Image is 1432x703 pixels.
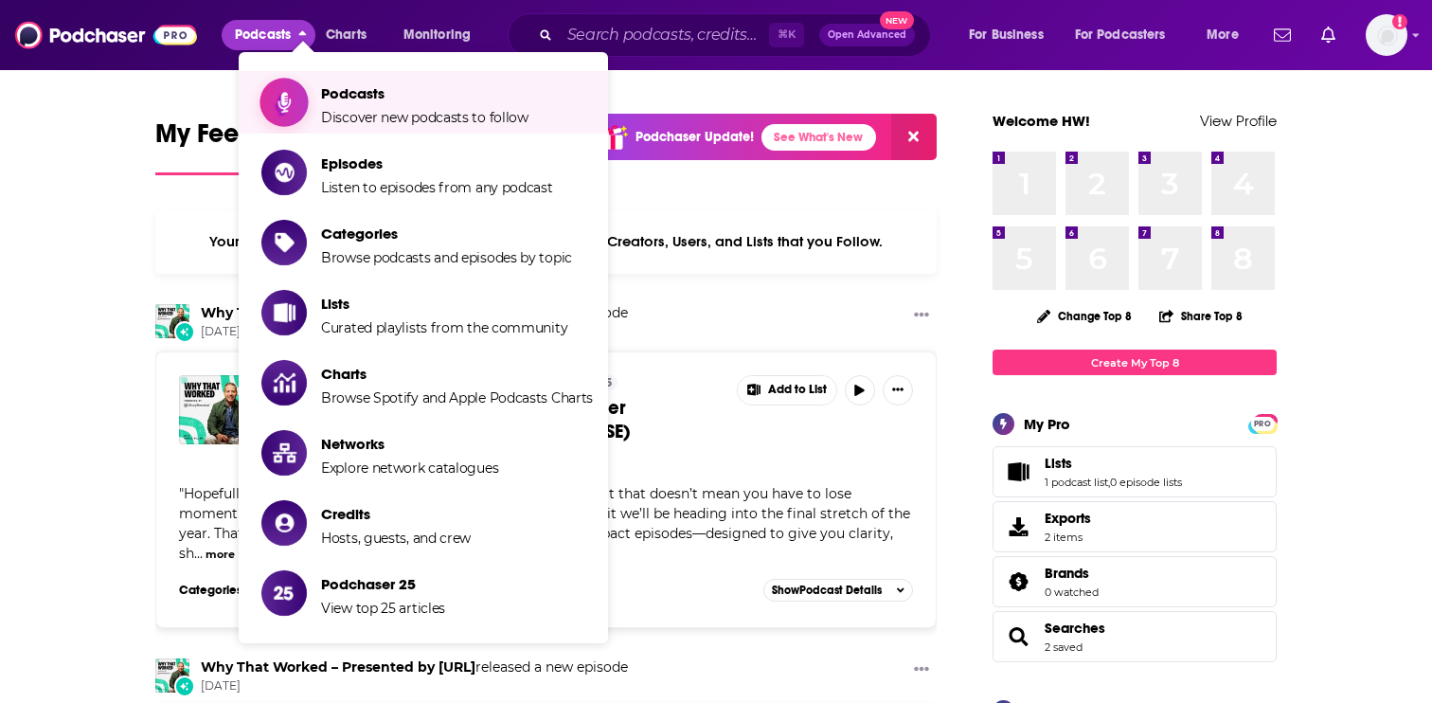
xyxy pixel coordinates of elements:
[993,112,1090,130] a: Welcome HW!
[761,124,876,151] a: See What's New
[321,295,567,313] span: Lists
[560,20,769,50] input: Search podcasts, credits, & more...
[1075,22,1166,48] span: For Podcasters
[1193,20,1262,50] button: open menu
[906,304,937,328] button: Show More Button
[1110,476,1182,489] a: 0 episode lists
[993,611,1277,662] span: Searches
[999,459,1037,485] a: Lists
[1045,640,1083,654] a: 2 saved
[403,22,471,48] span: Monitoring
[321,154,553,172] span: Episodes
[635,129,754,145] p: Podchaser Update!
[201,658,628,676] h3: released a new episode
[321,225,572,243] span: Categories
[1108,476,1110,489] span: ,
[201,304,475,321] a: Why That Worked – Presented by StoryBrand.ai
[1045,531,1091,544] span: 2 items
[763,579,913,602] button: ShowPodcast Details
[1045,455,1072,472] span: Lists
[999,568,1037,595] a: Brands
[769,23,804,47] span: ⌘ K
[772,584,882,597] span: Show Podcast Details
[1200,112,1277,130] a: View Profile
[880,11,914,29] span: New
[1045,620,1105,637] a: Searches
[1158,297,1244,334] button: Share Top 8
[15,17,197,53] img: Podchaser - Follow, Share and Rate Podcasts
[1366,14,1407,56] span: Logged in as HWrepandcomms
[155,209,937,274] div: Your personalized Feed is curated based on the Podcasts, Creators, Users, and Lists that you Follow.
[969,22,1044,48] span: For Business
[906,658,937,682] button: Show More Button
[993,350,1277,375] a: Create My Top 8
[1045,565,1089,582] span: Brands
[201,324,628,340] span: [DATE]
[179,485,910,562] span: Hopefully you're getting a chance to recharge this summer—but that doesn’t mean you have to lose ...
[321,249,572,266] span: Browse podcasts and episodes by topic
[174,676,195,696] div: New Episode
[1045,586,1099,599] a: 0 watched
[313,20,378,50] a: Charts
[1314,19,1343,51] a: Show notifications dropdown
[194,545,203,562] span: ...
[768,383,827,397] span: Add to List
[1045,510,1091,527] span: Exports
[1024,415,1070,433] div: My Pro
[201,304,628,322] h3: released a new episode
[222,20,315,50] button: close menu
[1207,22,1239,48] span: More
[321,109,528,126] span: Discover new podcasts to follow
[883,375,913,406] button: Show More Button
[993,446,1277,497] span: Lists
[1366,14,1407,56] img: User Profile
[155,117,256,175] a: My Feed
[206,547,235,563] button: more
[321,530,471,547] span: Hosts, guests, and crew
[179,485,910,562] span: "
[1045,455,1182,472] a: Lists
[390,20,495,50] button: open menu
[321,84,528,102] span: Podcasts
[1366,14,1407,56] button: Show profile menu
[1251,417,1274,431] span: PRO
[155,117,256,161] span: My Feed
[201,658,475,676] a: Why That Worked – Presented by StoryBrand.ai
[235,22,291,48] span: Podcasts
[201,678,628,694] span: [DATE]
[1251,416,1274,430] a: PRO
[1045,476,1108,489] a: 1 podcast list
[321,460,498,477] span: Explore network catalogues
[179,583,264,598] h3: Categories
[993,501,1277,552] a: Exports
[155,658,189,693] img: Why That Worked – Presented by StoryBrand.ai
[1063,20,1193,50] button: open menu
[321,319,567,336] span: Curated playlists from the community
[819,24,915,46] button: Open AdvancedNew
[999,514,1037,540] span: Exports
[1266,19,1298,51] a: Show notifications dropdown
[999,623,1037,650] a: Searches
[956,20,1067,50] button: open menu
[321,575,445,593] span: Podchaser 25
[828,30,906,40] span: Open Advanced
[321,389,593,406] span: Browse Spotify and Apple Podcasts Charts
[321,179,553,196] span: Listen to episodes from any podcast
[174,321,195,342] div: New Episode
[1392,14,1407,29] svg: Add a profile image
[321,505,471,523] span: Credits
[179,375,248,444] img: Annie F. Downs—The Strategy Behind Her Breakthrough Personal Brand (RE-RELEASE)
[993,556,1277,607] span: Brands
[321,435,498,453] span: Networks
[1045,565,1099,582] a: Brands
[321,600,445,617] span: View top 25 articles
[321,365,593,383] span: Charts
[155,304,189,338] img: Why That Worked – Presented by StoryBrand.ai
[738,376,836,405] button: Show More Button
[526,13,949,57] div: Search podcasts, credits, & more...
